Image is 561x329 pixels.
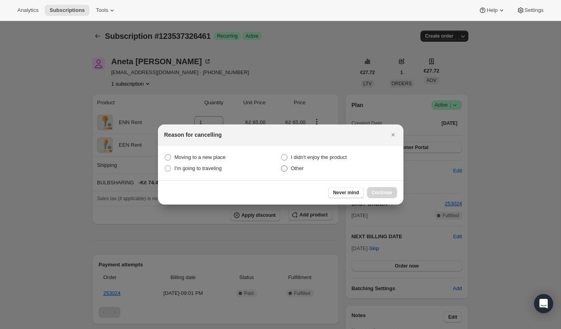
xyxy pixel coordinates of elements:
span: Subscriptions [49,7,85,13]
button: Subscriptions [45,5,89,16]
span: Never mind [333,189,359,196]
div: Open Intercom Messenger [534,294,553,313]
span: Other [291,165,304,171]
span: Tools [96,7,108,13]
button: Analytics [13,5,43,16]
button: Settings [512,5,548,16]
span: I didn't enjoy the product [291,154,347,160]
span: I'm going to traveling [175,165,222,171]
button: Never mind [328,187,363,198]
span: Analytics [17,7,38,13]
button: Help [474,5,510,16]
button: Close [388,129,399,140]
h2: Reason for cancelling [164,131,222,139]
span: Moving to a new place [175,154,226,160]
span: Settings [525,7,544,13]
button: Tools [91,5,121,16]
span: Help [487,7,497,13]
